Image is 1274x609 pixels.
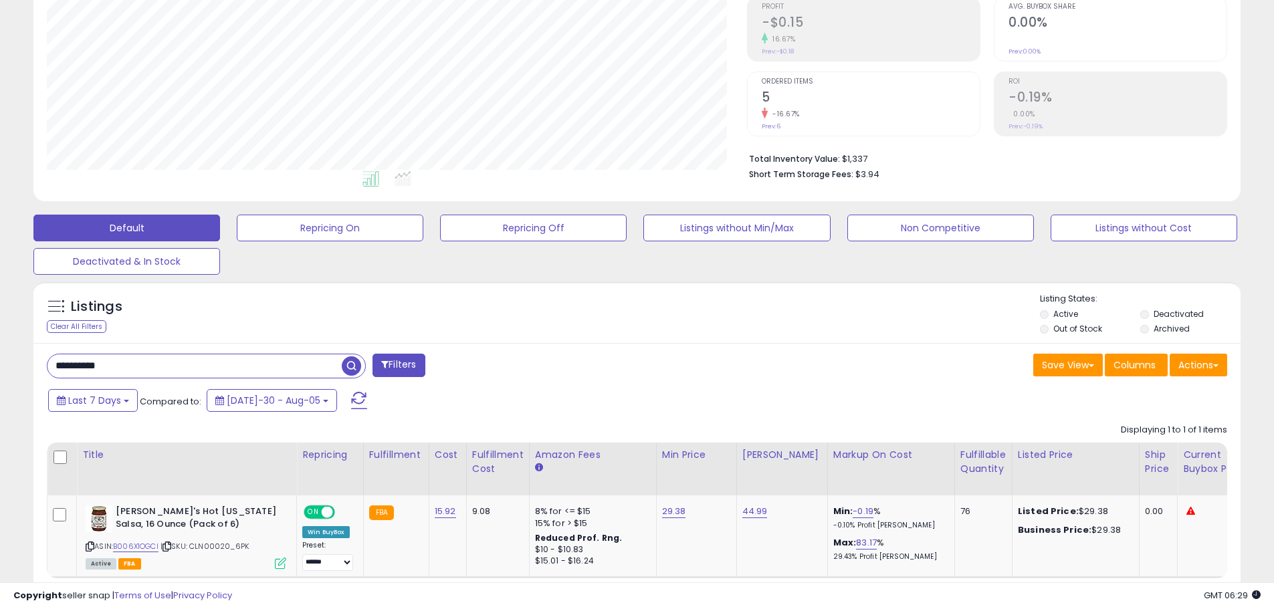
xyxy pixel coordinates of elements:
[1018,505,1079,517] b: Listed Price:
[1040,293,1241,306] p: Listing States:
[749,153,840,164] b: Total Inventory Value:
[373,354,425,377] button: Filters
[302,448,358,462] div: Repricing
[1154,323,1190,334] label: Archived
[1008,78,1227,86] span: ROI
[161,541,249,552] span: | SKU: CLN00020_6PK
[960,448,1006,476] div: Fulfillable Quantity
[1121,424,1227,437] div: Displaying 1 to 1 of 1 items
[1145,448,1172,476] div: Ship Price
[535,505,646,517] div: 8% for <= $15
[33,248,220,275] button: Deactivated & In Stock
[1105,354,1168,376] button: Columns
[1018,523,1091,536] b: Business Price:
[86,505,286,568] div: ASIN:
[1018,524,1129,536] div: $29.38
[856,536,877,550] a: 83.17
[833,448,949,462] div: Markup on Cost
[68,394,121,407] span: Last 7 Days
[833,505,944,530] div: %
[833,505,853,517] b: Min:
[855,168,879,180] span: $3.94
[1008,3,1227,11] span: Avg. Buybox Share
[535,556,646,567] div: $15.01 - $16.24
[113,541,158,552] a: B006X1OGCI
[1018,505,1129,517] div: $29.38
[1154,308,1204,320] label: Deactivated
[369,505,394,520] small: FBA
[86,558,116,570] span: All listings currently available for purchase on Amazon
[749,168,853,180] b: Short Term Storage Fees:
[114,589,171,602] a: Terms of Use
[86,505,112,532] img: 41bE+MSKj4L._SL40_.jpg
[1008,122,1043,130] small: Prev: -0.19%
[833,536,857,549] b: Max:
[762,90,980,108] h2: 5
[643,215,830,241] button: Listings without Min/Max
[742,448,822,462] div: [PERSON_NAME]
[1145,505,1167,517] div: 0.00
[662,505,686,518] a: 29.38
[535,462,543,474] small: Amazon Fees.
[472,505,519,517] div: 9.08
[1051,215,1237,241] button: Listings without Cost
[535,448,651,462] div: Amazon Fees
[1053,308,1078,320] label: Active
[302,526,350,538] div: Win BuyBox
[302,541,353,571] div: Preset:
[207,389,337,412] button: [DATE]-30 - Aug-05
[1053,323,1102,334] label: Out of Stock
[435,448,461,462] div: Cost
[768,34,795,44] small: 16.67%
[827,443,954,495] th: The percentage added to the cost of goods (COGS) that forms the calculator for Min & Max prices.
[662,448,731,462] div: Min Price
[118,558,141,570] span: FBA
[13,590,232,602] div: seller snap | |
[535,544,646,556] div: $10 - $10.83
[1008,90,1227,108] h2: -0.19%
[535,532,623,543] b: Reduced Prof. Rng.
[71,297,122,316] h5: Listings
[762,78,980,86] span: Ordered Items
[173,589,232,602] a: Privacy Policy
[82,448,291,462] div: Title
[762,3,980,11] span: Profit
[333,507,354,518] span: OFF
[535,517,646,529] div: 15% for > $15
[1008,15,1227,33] h2: 0.00%
[440,215,627,241] button: Repricing Off
[1113,358,1156,372] span: Columns
[47,320,106,333] div: Clear All Filters
[1008,109,1035,119] small: 0.00%
[833,521,944,530] p: -0.10% Profit [PERSON_NAME]
[847,215,1034,241] button: Non Competitive
[960,505,1002,517] div: 76
[833,552,944,562] p: 29.43% Profit [PERSON_NAME]
[435,505,456,518] a: 15.92
[833,537,944,562] div: %
[1183,448,1252,476] div: Current Buybox Price
[140,395,201,408] span: Compared to:
[768,109,800,119] small: -16.67%
[305,507,322,518] span: ON
[742,505,768,518] a: 44.99
[48,389,138,412] button: Last 7 Days
[853,505,873,518] a: -0.19
[116,505,278,533] b: [PERSON_NAME]'s Hot [US_STATE] Salsa, 16 Ounce (Pack of 6)
[369,448,423,462] div: Fulfillment
[1018,448,1134,462] div: Listed Price
[762,47,794,55] small: Prev: -$0.18
[749,150,1217,166] li: $1,337
[33,215,220,241] button: Default
[237,215,423,241] button: Repricing On
[227,394,320,407] span: [DATE]-30 - Aug-05
[1170,354,1227,376] button: Actions
[1033,354,1103,376] button: Save View
[1008,47,1041,55] small: Prev: 0.00%
[13,589,62,602] strong: Copyright
[762,122,780,130] small: Prev: 6
[1204,589,1261,602] span: 2025-08-13 06:29 GMT
[762,15,980,33] h2: -$0.15
[472,448,524,476] div: Fulfillment Cost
